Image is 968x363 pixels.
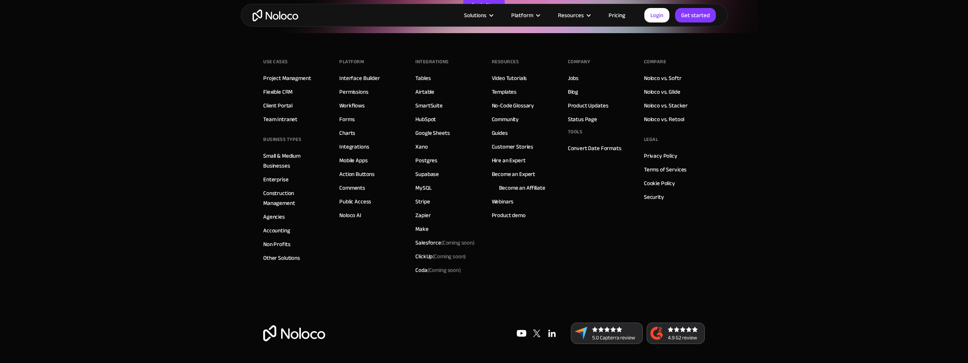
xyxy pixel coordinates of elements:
[492,169,536,179] a: Become an Expert
[263,101,292,110] a: Client Portal
[502,10,548,20] div: Platform
[492,197,514,206] a: Webinars
[415,183,431,193] a: MySQL
[263,134,301,145] div: BUSINESS TYPES
[464,10,486,20] div: Solutions
[548,10,599,20] div: Resources
[253,10,298,21] a: home
[339,142,369,152] a: Integrations
[568,143,621,153] a: Convert Date Formats
[644,114,684,124] a: Noloco vs. Retool
[492,114,519,124] a: Community
[339,169,375,179] a: Action Buttons
[644,56,666,67] div: Compare
[568,56,590,67] div: Company
[492,142,534,152] a: Customer Stories
[415,101,443,110] a: SmartSuite
[339,128,355,138] a: Charts
[263,253,300,263] a: Other Solutions
[568,87,578,97] a: Blog
[263,174,289,184] a: Enterprise
[428,265,461,275] span: (Coming soon)
[263,225,290,235] a: Accounting
[568,126,583,138] div: Tools
[492,210,526,220] a: Product demo
[339,56,364,67] div: Platform
[415,210,431,220] a: Zapier
[415,73,431,83] a: Tables
[339,210,361,220] a: Noloco AI
[492,87,517,97] a: Templates
[644,73,682,83] a: Noloco vs. Softr
[492,56,519,67] div: Resources
[499,183,545,193] a: Become an Affiliate
[511,10,533,20] div: Platform
[263,87,292,97] a: Flexible CRM
[415,155,437,165] a: Postgres
[339,183,365,193] a: Comments
[263,239,290,249] a: Non Profits
[599,10,635,20] a: Pricing
[492,128,508,138] a: Guides
[263,212,285,222] a: Agencies
[441,237,475,248] span: (Coming soon)
[415,87,434,97] a: Airtable
[644,192,664,202] a: Security
[568,101,609,110] a: Product Updates
[415,142,428,152] a: Xano
[415,265,461,275] div: Coda
[415,128,450,138] a: Google Sheets
[558,10,584,20] div: Resources
[339,114,354,124] a: Forms
[263,56,288,67] div: Use Cases
[263,114,297,124] a: Team Intranet
[644,87,680,97] a: Noloco vs. Glide
[339,73,380,83] a: Interface Builder
[339,101,365,110] a: Workflows
[644,151,677,161] a: Privacy Policy
[415,224,428,234] a: Make
[644,101,688,110] a: Noloco vs. Stacker
[415,56,448,67] div: INTEGRATIONS
[415,114,436,124] a: HubSpot
[675,8,716,22] a: Get started
[568,73,579,83] a: Jobs
[432,251,466,262] span: (Coming soon)
[263,188,324,208] a: Construction Management
[415,197,430,206] a: Stripe
[339,197,371,206] a: Public Access
[644,134,658,145] div: Legal
[339,87,368,97] a: Permissions
[644,8,669,22] a: Login
[492,101,534,110] a: No-Code Glossary
[644,178,675,188] a: Cookie Policy
[492,73,527,83] a: Video Tutorials
[263,73,311,83] a: Project Managment
[492,155,526,165] a: Hire an Expert
[415,251,466,261] div: ClickUp
[568,114,597,124] a: Status Page
[415,238,475,248] div: Salesforce
[263,151,324,171] a: Small & Medium Businesses
[644,165,687,174] a: Terms of Services
[339,155,367,165] a: Mobile Apps
[415,169,439,179] a: Supabase
[455,10,502,20] div: Solutions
